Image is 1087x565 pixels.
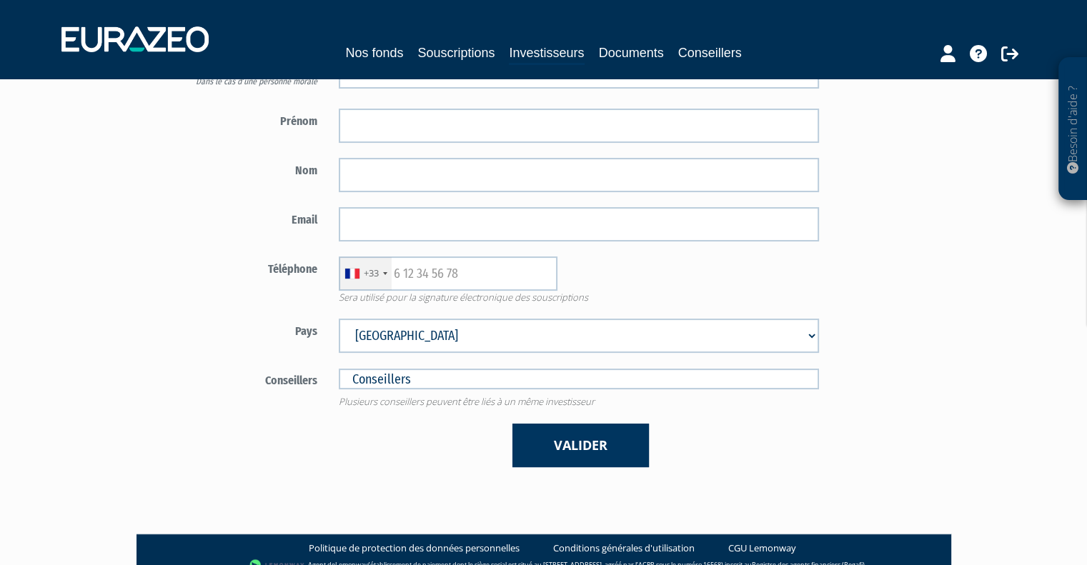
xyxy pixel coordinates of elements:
label: Email [162,207,329,229]
label: Pays [162,319,329,340]
a: CGU Lemonway [728,541,796,555]
a: Nos fonds [345,43,403,63]
p: Besoin d'aide ? [1065,65,1081,194]
a: Conseillers [678,43,742,63]
div: +33 [364,266,379,280]
div: Dans le cas d’une personne morale [172,76,318,88]
a: Documents [599,43,664,63]
label: Prénom [162,109,329,130]
img: 1732889491-logotype_eurazeo_blanc_rvb.png [61,26,209,52]
a: Investisseurs [509,43,584,65]
input: 6 12 34 56 78 [339,256,557,291]
a: Conditions générales d'utilisation [553,541,695,555]
label: Conseillers [162,368,329,389]
div: France: +33 [339,257,392,290]
a: Souscriptions [417,43,495,63]
span: Plusieurs conseillers peuvent être liés à un même investisseur [328,395,830,409]
label: Nom [162,158,329,179]
a: Politique de protection des données personnelles [309,541,520,555]
label: Téléphone [162,256,329,278]
span: Sera utilisé pour la signature électronique des souscriptions [328,291,830,304]
button: Valider [512,424,649,467]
